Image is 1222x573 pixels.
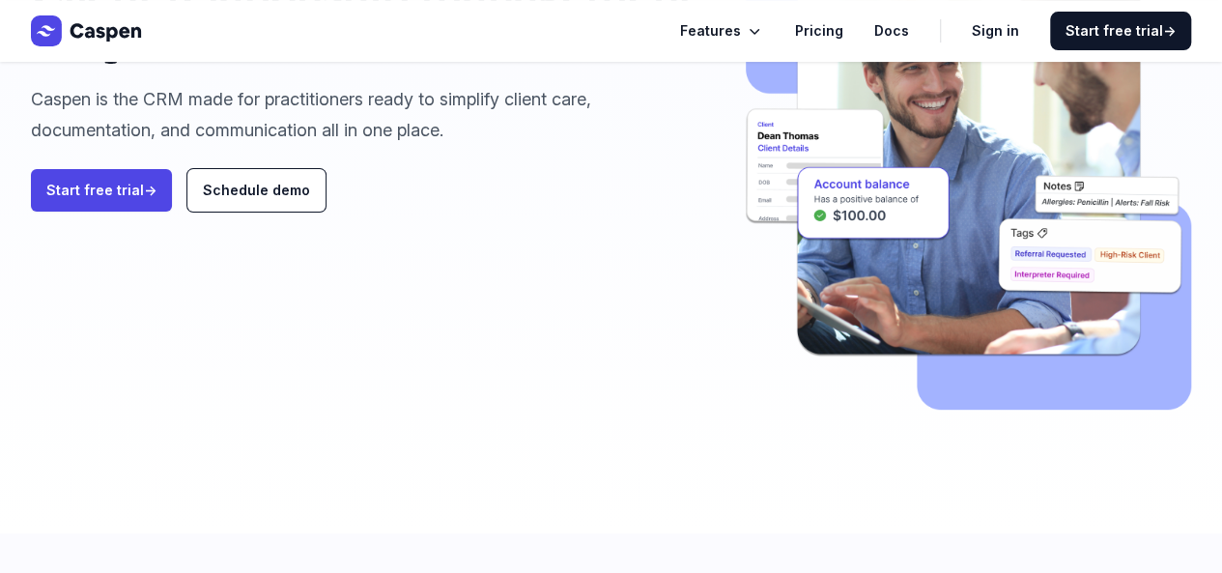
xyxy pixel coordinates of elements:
button: Features [680,19,764,43]
a: Start free trial [1050,12,1191,50]
span: → [144,182,156,198]
a: Pricing [795,19,843,43]
a: Schedule demo [187,169,326,212]
span: → [1163,22,1176,39]
a: Start free trial [31,169,172,212]
span: Start free trial [1066,21,1176,41]
p: Caspen is the CRM made for practitioners ready to simplify client care, documentation, and commun... [31,84,715,146]
span: Schedule demo [203,182,310,198]
a: Sign in [972,19,1019,43]
span: Features [680,19,741,43]
a: Docs [874,19,909,43]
